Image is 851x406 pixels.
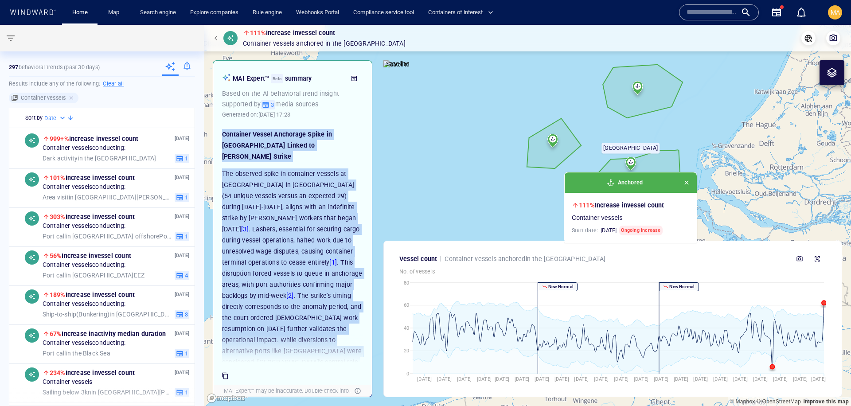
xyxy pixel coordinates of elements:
tspan: [DATE] [477,376,492,382]
span: 3 [183,311,188,319]
tspan: 0 [406,371,409,377]
a: Explore companies [187,5,242,20]
div: Beta [271,74,283,83]
strong: 297 [9,64,19,70]
span: in the [GEOGRAPHIC_DATA] [43,155,156,163]
h6: Results include any of the following: [9,77,195,91]
span: Containers of interest [428,8,493,18]
span: Dark activity [43,155,78,162]
tspan: [DATE] [457,376,472,382]
span: in [GEOGRAPHIC_DATA] EEZ [43,311,171,319]
tspan: [DATE] [495,376,509,382]
tspan: 20 [404,348,409,354]
button: 3 [175,310,189,320]
button: 1 [175,193,189,203]
span: Increase in activity median duration [50,330,166,337]
span: Increase in vessel count [250,29,335,36]
span: 1 [183,233,188,241]
canvas: Map [204,25,851,406]
span: 1 [183,155,188,163]
span: in the Black Sea [43,350,110,358]
tspan: [DATE] [693,376,708,382]
span: Port call [43,272,66,279]
button: Search engine [137,5,180,20]
a: Home [69,5,91,20]
h6: Sort by [25,113,43,122]
span: Increase in vessel count [50,213,135,220]
iframe: Chat [813,366,844,399]
button: 1 [175,232,189,242]
p: [DATE] [175,174,189,182]
button: Rule engine [249,5,285,20]
p: [DATE] [175,213,189,221]
span: [DATE] 17:23 [258,111,290,118]
h6: Container vessels [21,94,66,102]
p: Vessel count [399,254,437,264]
span: 67% [50,330,62,337]
span: Increase in vessel count [50,135,139,142]
button: Map [101,5,129,20]
p: [DATE] [175,369,189,377]
span: in [GEOGRAPHIC_DATA] offshore Port [43,233,171,241]
span: Increase in vessel count [50,369,135,376]
img: satellite [383,60,410,69]
button: 1 [175,349,189,359]
p: New Normal [547,284,574,290]
span: 303% [50,213,66,220]
p: Satellite [386,59,410,69]
tspan: [DATE] [515,376,529,382]
span: 1 [183,350,188,358]
a: Webhooks Portal [293,5,343,20]
span: Container vessels conducting: [43,223,126,230]
p: [DATE] [175,252,189,260]
tspan: [DATE] [773,376,788,382]
span: Anchored [618,178,643,187]
span: in [GEOGRAPHIC_DATA][PERSON_NAME] EEZ [43,194,171,202]
span: 999+% [50,135,69,142]
p: Generated on: [222,110,290,120]
tspan: [DATE] [733,376,748,382]
div: Notification center [796,7,807,18]
div: Date [44,114,67,123]
span: 56% [50,252,62,259]
span: 1 [183,194,188,202]
p: Container vessels in the [GEOGRAPHIC_DATA] [243,38,406,49]
span: Area visit [43,194,69,201]
div: MAI Expert™ may be inaccurate. Double-check info. [222,385,352,397]
span: Port call [43,233,66,240]
a: OpenStreetMap [757,398,801,405]
tspan: [DATE] [554,376,569,382]
h6: Date [44,114,56,123]
p: Container vessels in the [GEOGRAPHIC_DATA] [445,254,605,264]
span: 101% [50,174,66,181]
span: Increase in vessel count [579,202,664,209]
a: Map [105,5,126,20]
button: Containers of interest [425,5,501,20]
tspan: 40 [404,325,409,331]
p: [DATE] [175,291,189,299]
a: [1] [329,259,337,266]
h6: [DATE] [601,226,617,235]
span: Increase in vessel count [50,252,131,259]
span: Container vessels conducting: [43,340,126,347]
a: [3] [241,226,249,233]
span: 3 [269,101,274,109]
button: MA [826,4,844,21]
button: Home [66,5,94,20]
span: 189% [50,291,66,298]
span: Ongoing increase [619,226,662,235]
span: 234% [50,369,66,376]
button: Compliance service tool [350,5,418,20]
tspan: [DATE] [654,376,668,382]
tspan: [DATE] [437,376,452,382]
tspan: [DATE] [793,376,808,382]
span: Increase in vessel count [50,291,135,298]
tspan: [DATE] [535,376,549,382]
tspan: 60 [404,302,409,308]
p: [DATE] [175,135,189,143]
a: Map feedback [803,398,849,405]
tspan: [DATE] [574,376,589,382]
tspan: 80 [404,280,409,286]
span: MA [831,9,840,16]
